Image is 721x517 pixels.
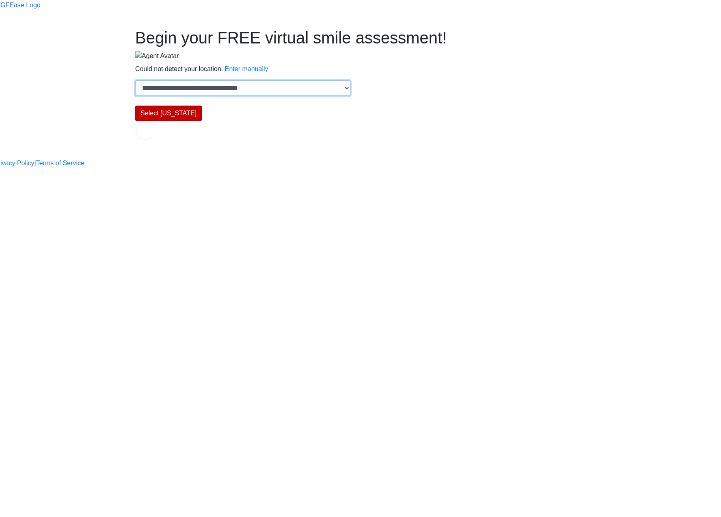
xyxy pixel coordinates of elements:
[35,158,36,168] a: |
[135,65,223,72] span: Could not detect your location.
[135,28,586,48] h1: Begin your FREE virtual smile assessment!
[225,65,268,72] a: Enter manually
[135,51,179,61] img: Agent Avatar
[36,158,84,168] a: Terms of Service
[135,106,202,121] button: Select [US_STATE]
